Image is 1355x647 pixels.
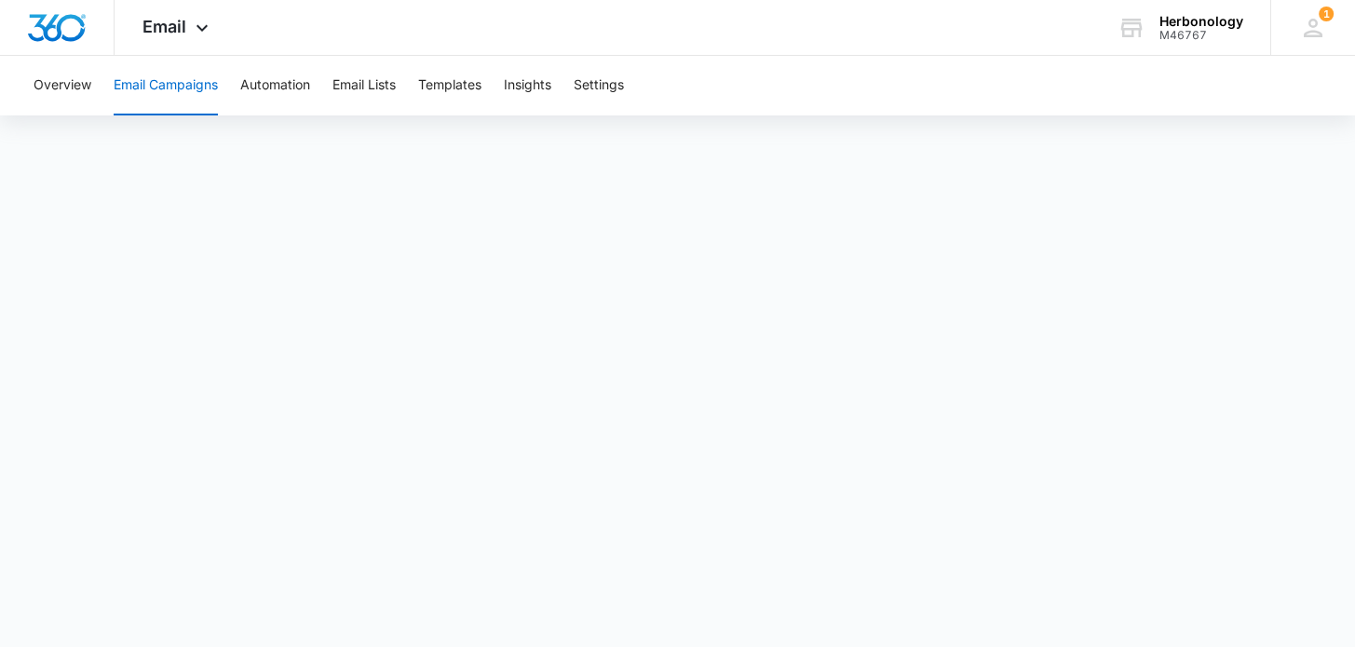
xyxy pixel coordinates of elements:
[1159,29,1243,42] div: account id
[34,56,91,115] button: Overview
[1319,7,1334,21] span: 1
[1319,7,1334,21] div: notifications count
[142,17,186,36] span: Email
[240,56,310,115] button: Automation
[114,56,218,115] button: Email Campaigns
[332,56,396,115] button: Email Lists
[574,56,624,115] button: Settings
[418,56,481,115] button: Templates
[1159,14,1243,29] div: account name
[504,56,551,115] button: Insights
